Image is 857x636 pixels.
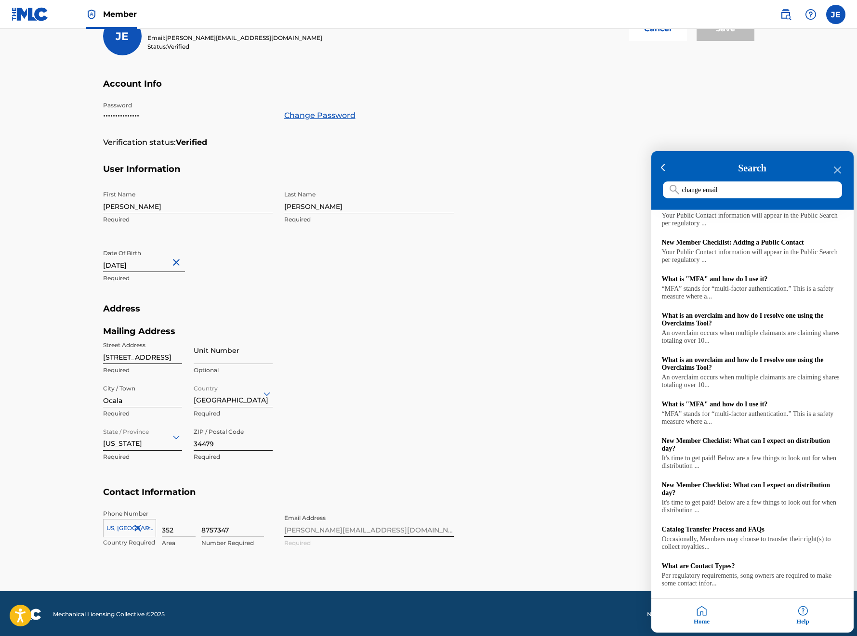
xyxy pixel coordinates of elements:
div: close resource center [833,166,842,175]
div: New Member Checklist: Adding a Public Contact [651,196,854,233]
div: New Member Checklist: What can I expect on distribution day? [651,476,854,520]
div: Your Public Contact information will appear in the Public Search per regulatory ... [662,248,843,264]
div: What are Contact Types? [662,562,843,570]
div: What is an overclaim and how do I resolve one using the Overclaims Tool? [662,312,843,327]
div: “MFA” stands for “multi-factor authentication.” This is a safety measure where a... [662,410,843,426]
div: New Member Checklist: What can I expect on distribution day? [662,437,843,453]
svg: icon [670,185,679,195]
div: New Member Checklist: What can I expect on distribution day? [651,431,854,476]
div: Catalog Transfer Process and FAQs [651,520,854,557]
div: What is "MFA" and how do I use it? [651,270,854,306]
div: An overclaim occurs when multiple claimants are claiming shares totaling over 10... [662,374,843,389]
div: New Member Checklist: Adding a Public Contact [662,239,843,247]
div: Occasionally, Members may choose to transfer their right(s) to collect royalties... [662,535,843,551]
div: What is an overclaim and how do I resolve one using the Overclaims Tool? [651,306,854,350]
div: An overclaim occurs when multiple claimants are claiming shares totaling over 10... [662,329,843,345]
div: Home [651,599,752,633]
div: New Member Checklist: Adding a Public Contact [651,233,854,270]
div: Catalog Transfer Process and FAQs [662,526,843,533]
div: What is "MFA" and how do I use it? [651,395,854,431]
div: New Member Checklist: What can I expect on distribution day? [662,481,843,497]
div: It's time to get paid! Below are a few things to look out for when distribution ... [662,499,843,514]
div: What is "MFA" and how do I use it? [662,401,843,408]
div: Help [752,599,854,633]
div: What are Contact Types? [651,557,854,593]
div: What is an overclaim and how do I resolve one using the Overclaims Tool? [651,350,854,395]
div: It's time to get paid! Below are a few things to look out for when distribution ... [662,454,843,470]
div: Your Public Contact information will appear in the Public Search per regulatory ... [662,212,843,227]
h3: Search [663,163,842,174]
div: What is "MFA" and how do I use it? [662,275,843,283]
input: Search for help [663,182,842,198]
div: “MFA” stands for “multi-factor authentication.” This is a safety measure where a... [662,285,843,300]
div: Per regulatory requirements, song owners are required to make some contact infor... [662,572,843,587]
div: What is an overclaim and how do I resolve one using the Overclaims Tool? [662,356,843,372]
